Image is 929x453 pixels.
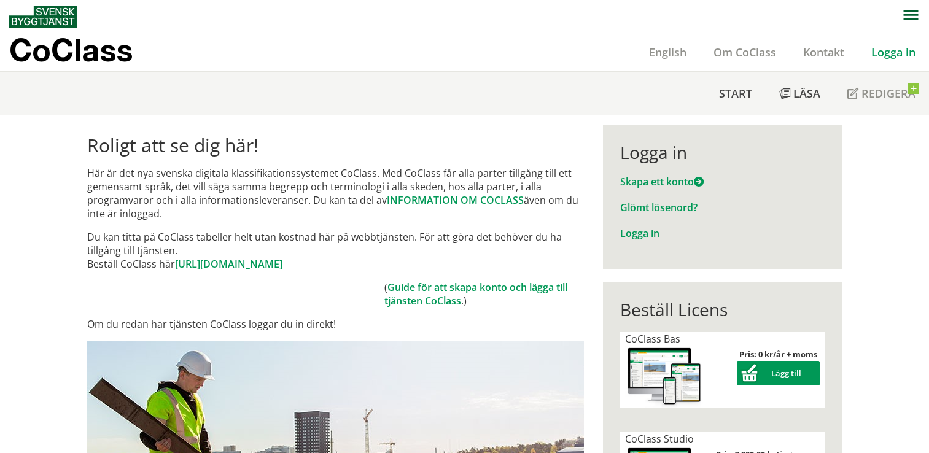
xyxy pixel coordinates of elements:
[620,201,698,214] a: Glömt lösenord?
[620,226,659,240] a: Logga in
[87,166,584,220] p: Här är det nya svenska digitala klassifikationssystemet CoClass. Med CoClass får alla parter till...
[636,45,700,60] a: English
[625,332,680,346] span: CoClass Bas
[739,349,817,360] strong: Pris: 0 kr/år + moms
[9,43,133,57] p: CoClass
[620,299,825,320] div: Beställ Licens
[766,72,834,115] a: Läsa
[719,86,752,101] span: Start
[87,317,584,331] p: Om du redan har tjänsten CoClass loggar du in direkt!
[87,134,584,157] h1: Roligt att se dig här!
[625,432,694,446] span: CoClass Studio
[858,45,929,60] a: Logga in
[705,72,766,115] a: Start
[175,257,282,271] a: [URL][DOMAIN_NAME]
[384,281,567,308] a: Guide för att skapa konto och lägga till tjänsten CoClass
[9,6,77,28] img: Svensk Byggtjänst
[620,175,704,188] a: Skapa ett konto
[737,361,820,385] button: Lägg till
[387,193,524,207] a: INFORMATION OM COCLASS
[737,368,820,379] a: Lägg till
[793,86,820,101] span: Läsa
[700,45,790,60] a: Om CoClass
[9,33,159,71] a: CoClass
[384,281,584,308] td: ( .)
[87,230,584,271] p: Du kan titta på CoClass tabeller helt utan kostnad här på webbtjänsten. För att göra det behöver ...
[620,142,825,163] div: Logga in
[625,346,704,408] img: coclass-license.jpg
[790,45,858,60] a: Kontakt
